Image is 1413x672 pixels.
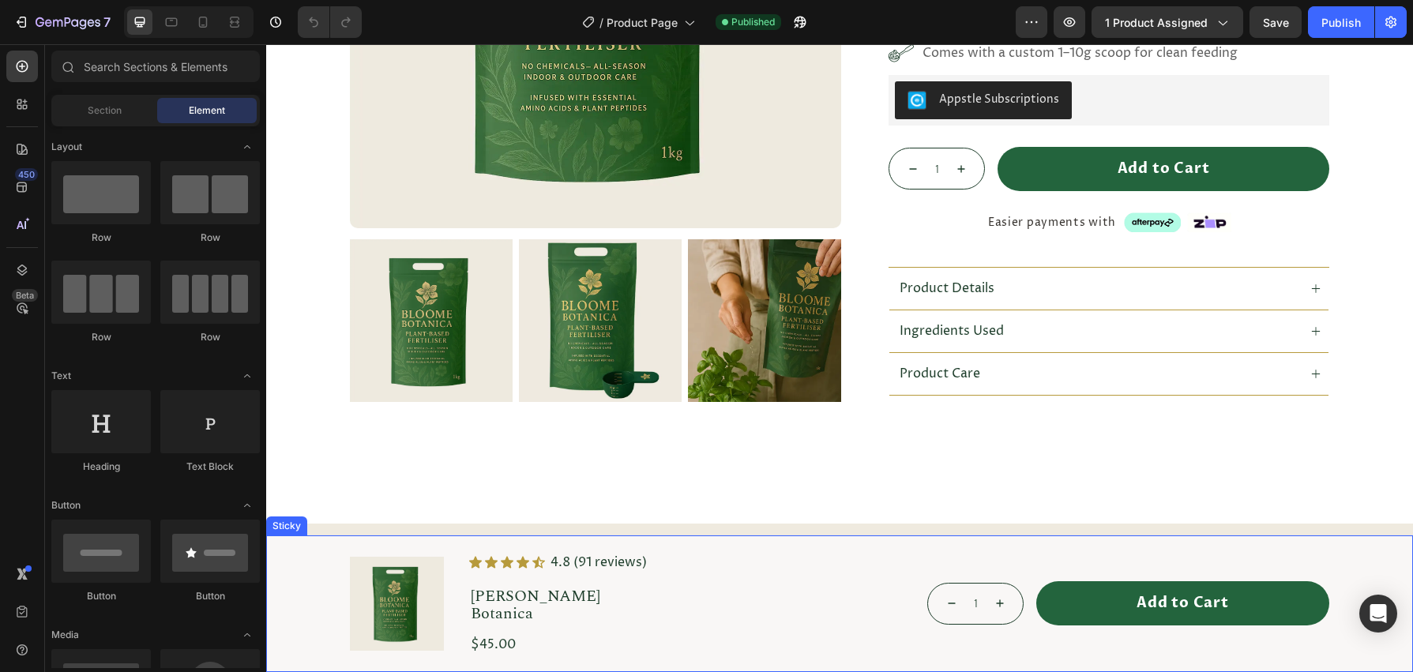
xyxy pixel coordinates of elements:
div: 450 [15,168,38,181]
button: Appstle Subscriptions [629,37,806,75]
span: Toggle open [235,134,260,160]
div: Appstle Subscriptions [673,47,793,63]
img: gempages_579022015902515809-8b297db7-3c27-45b4-bb4c-b555d949fe49.webp [858,168,915,188]
input: quantity [653,104,689,145]
span: Toggle open [235,493,260,518]
span: / [599,14,603,31]
img: AppstleSubscriptions.png [641,47,660,66]
p: Easier payments with [722,167,850,190]
span: Text [51,369,71,383]
input: quantity [692,539,727,580]
div: Beta [12,289,38,302]
button: increment [689,104,701,145]
button: decrement [641,104,653,145]
div: Row [51,231,151,245]
div: Text Block [160,460,260,474]
button: 1 product assigned [1092,6,1243,38]
div: $45.00 [203,589,394,611]
span: Layout [51,140,82,154]
span: Published [731,15,775,29]
div: Row [160,330,260,344]
button: decrement [679,539,692,580]
div: Button [160,589,260,603]
h1: [PERSON_NAME] Botanica [203,542,394,580]
img: gempages_579022015902515809-37dab6da-30d6-4baf-a87d-40823b5b814c.webp [921,168,965,188]
div: Publish [1321,14,1361,31]
span: Save [1263,16,1289,29]
p: 7 [103,13,111,32]
span: Section [88,103,122,118]
div: Add to Cart [851,112,944,137]
iframe: Design area [266,44,1413,672]
div: Undo/Redo [298,6,362,38]
button: 7 [6,6,118,38]
div: Open Intercom Messenger [1359,595,1397,633]
p: Product Care [633,320,714,339]
span: Media [51,628,79,642]
input: Search Sections & Elements [51,51,260,82]
span: Button [51,498,81,512]
div: Heading [51,460,151,474]
button: increment [727,539,740,580]
button: Add to Cart [770,537,1063,581]
span: Toggle open [235,363,260,389]
button: Add to Cart [731,103,1063,147]
button: Publish [1308,6,1374,38]
p: 4.8 (91 reviews) [284,509,381,527]
p: Product Details [633,235,728,253]
div: Add to Cart [870,546,963,572]
span: Product Page [607,14,678,31]
button: Save [1250,6,1302,38]
div: Sticky [3,475,38,489]
span: 1 product assigned [1105,14,1208,31]
div: Row [160,231,260,245]
div: Row [51,330,151,344]
span: Element [189,103,225,118]
div: Button [51,589,151,603]
span: Toggle open [235,622,260,648]
p: Ingredients Used [633,277,738,296]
